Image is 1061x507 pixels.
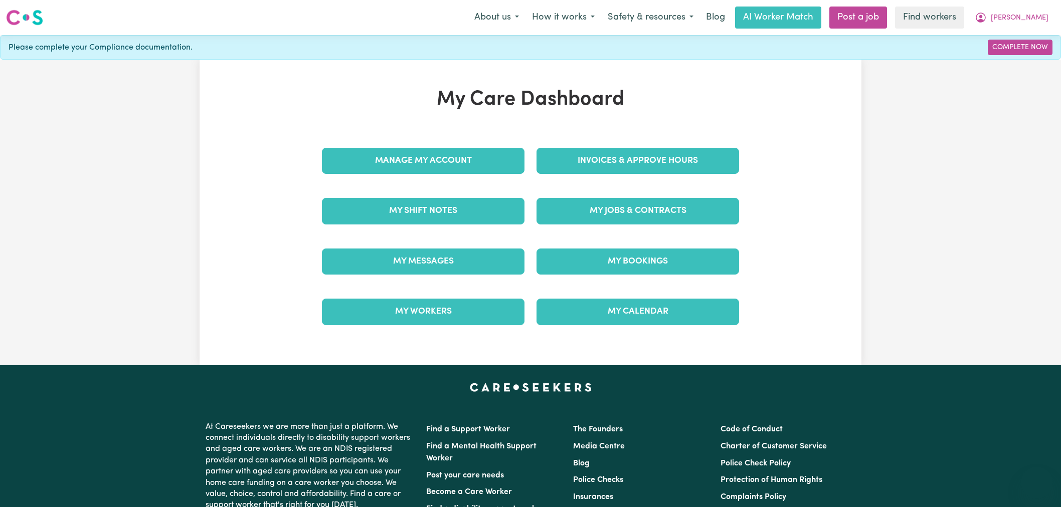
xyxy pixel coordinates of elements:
h1: My Care Dashboard [316,88,745,112]
a: Complete Now [988,40,1052,55]
a: Find workers [895,7,964,29]
a: Blog [573,459,590,467]
span: Please complete your Compliance documentation. [9,42,193,54]
a: My Jobs & Contracts [537,198,739,224]
a: My Bookings [537,248,739,275]
a: Insurances [573,493,613,501]
a: Media Centre [573,442,625,450]
a: Blog [700,7,731,29]
span: [PERSON_NAME] [991,13,1048,24]
a: Code of Conduct [721,425,783,433]
iframe: Button to launch messaging window [1021,467,1053,499]
a: Find a Support Worker [426,425,510,433]
a: Charter of Customer Service [721,442,827,450]
a: Find a Mental Health Support Worker [426,442,537,462]
button: About us [468,7,525,28]
a: Post a job [829,7,887,29]
a: Complaints Policy [721,493,786,501]
a: My Messages [322,248,524,275]
a: Become a Care Worker [426,488,512,496]
a: Post your care needs [426,471,504,479]
a: The Founders [573,425,623,433]
button: Safety & resources [601,7,700,28]
img: Careseekers logo [6,9,43,27]
a: Police Checks [573,476,623,484]
a: Protection of Human Rights [721,476,822,484]
a: Careseekers logo [6,6,43,29]
a: Manage My Account [322,148,524,174]
a: My Shift Notes [322,198,524,224]
a: Invoices & Approve Hours [537,148,739,174]
a: My Workers [322,299,524,325]
button: My Account [968,7,1055,28]
button: How it works [525,7,601,28]
a: Police Check Policy [721,459,791,467]
a: My Calendar [537,299,739,325]
a: Careseekers home page [470,383,592,391]
a: AI Worker Match [735,7,821,29]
